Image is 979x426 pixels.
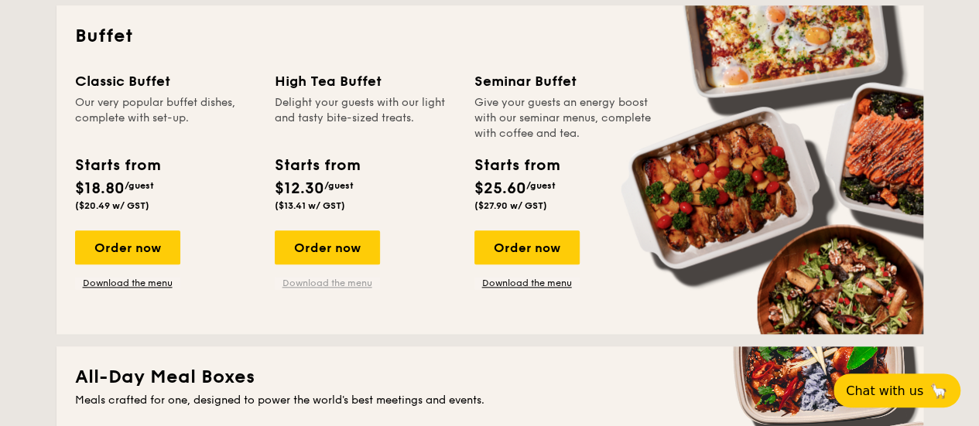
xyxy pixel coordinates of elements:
[75,70,256,92] div: Classic Buffet
[474,154,559,177] div: Starts from
[275,200,345,211] span: ($13.41 w/ GST)
[834,373,960,407] button: Chat with us🦙
[75,230,180,264] div: Order now
[75,24,905,49] h2: Buffet
[474,277,580,289] a: Download the menu
[275,70,456,92] div: High Tea Buffet
[75,393,905,408] div: Meals crafted for one, designed to power the world's best meetings and events.
[75,200,149,211] span: ($20.49 w/ GST)
[75,365,905,390] h2: All-Day Meal Boxes
[75,95,256,141] div: Our very popular buffet dishes, complete with set-up.
[474,95,656,141] div: Give your guests an energy boost with our seminar menus, complete with coffee and tea.
[275,277,380,289] a: Download the menu
[526,180,556,191] span: /guest
[929,382,948,400] span: 🦙
[75,179,125,198] span: $18.80
[75,154,159,177] div: Starts from
[275,179,324,198] span: $12.30
[275,230,380,264] div: Order now
[75,277,180,289] a: Download the menu
[474,230,580,264] div: Order now
[846,383,923,398] span: Chat with us
[474,179,526,198] span: $25.60
[275,95,456,141] div: Delight your guests with our light and tasty bite-sized treats.
[324,180,354,191] span: /guest
[275,154,359,177] div: Starts from
[125,180,154,191] span: /guest
[474,70,656,92] div: Seminar Buffet
[474,200,547,211] span: ($27.90 w/ GST)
